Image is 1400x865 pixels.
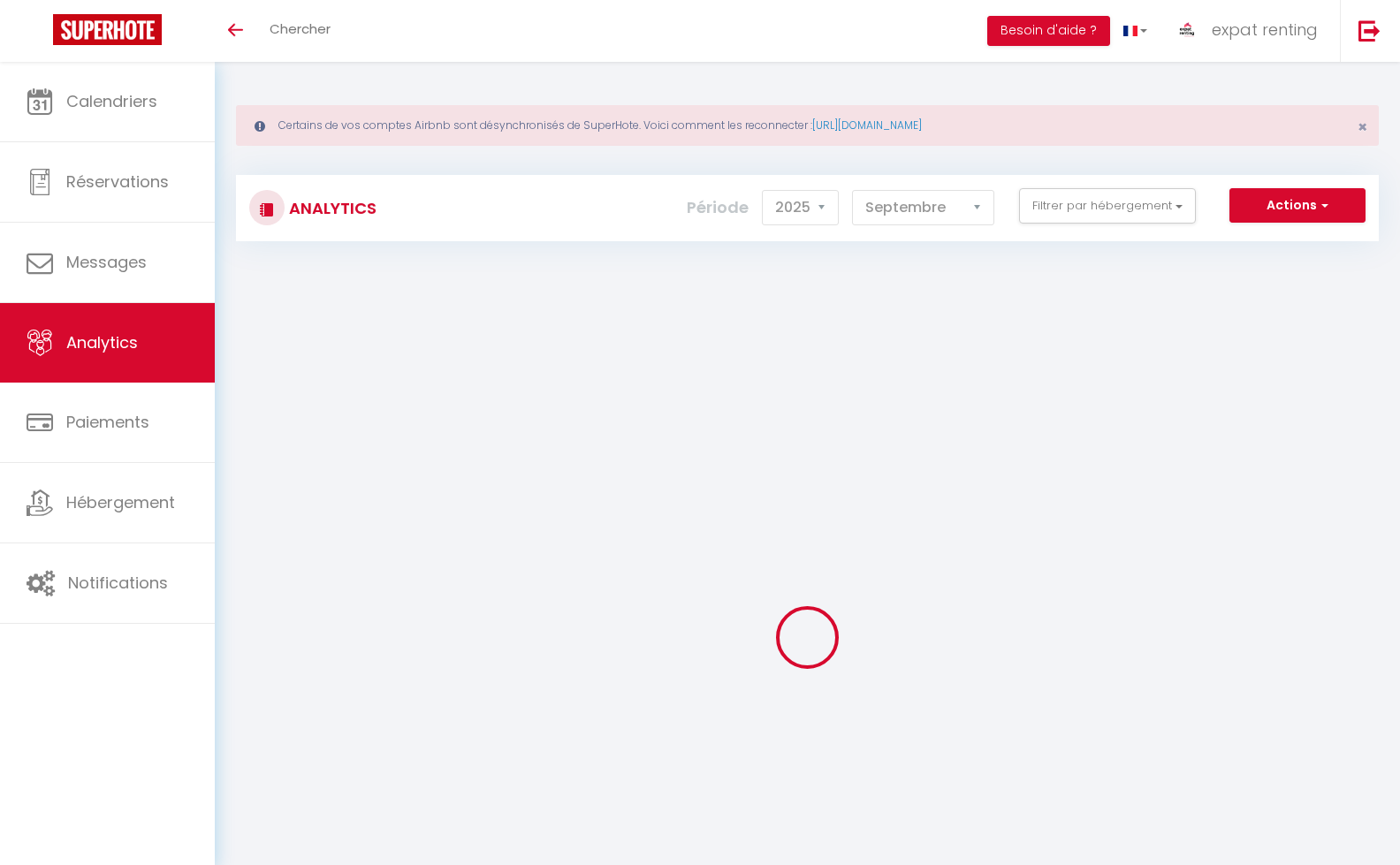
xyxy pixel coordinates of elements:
a: [URL][DOMAIN_NAME] [812,118,922,133]
span: Hébergement [66,491,175,513]
button: Actions [1229,188,1366,224]
button: Besoin d'aide ? [987,16,1110,46]
span: Notifications [68,572,168,594]
h3: Analytics [285,188,377,228]
span: Paiements [66,411,149,433]
span: Calendriers [66,90,157,112]
label: Période [687,188,749,227]
img: Super Booking [53,14,162,45]
span: × [1358,116,1367,138]
button: Close [1358,119,1367,135]
button: Filtrer par hébergement [1019,188,1196,224]
span: Messages [66,251,147,273]
img: logout [1358,19,1381,42]
span: Chercher [270,19,331,38]
div: Certains de vos comptes Airbnb sont désynchronisés de SuperHote. Voici comment les reconnecter : [236,105,1379,146]
img: ... [1174,16,1200,43]
span: Analytics [66,331,138,353]
span: Réservations [66,171,169,193]
span: expat renting [1212,19,1318,41]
